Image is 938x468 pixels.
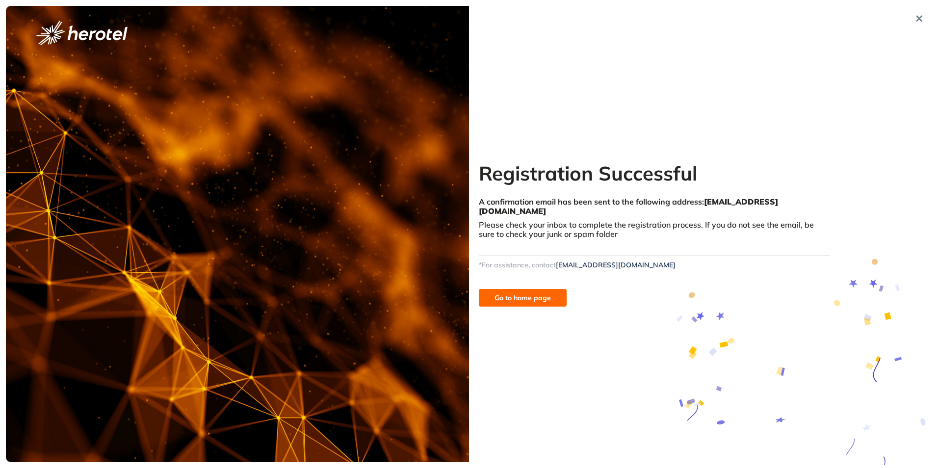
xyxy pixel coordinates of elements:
[495,292,551,303] span: Go to home page
[556,260,676,269] a: [EMAIL_ADDRESS][DOMAIN_NAME]
[479,289,567,307] button: Go to home page
[479,261,830,269] div: *For assistance, contact
[479,197,778,216] span: [EMAIL_ADDRESS][DOMAIN_NAME]
[21,21,143,45] button: logo
[479,197,830,216] div: A confirmation email has been sent to the following address:
[6,6,469,462] img: cover image
[36,21,128,45] img: logo
[479,220,830,251] div: Please check your inbox to complete the registration process. If you do not see the email, be sur...
[479,161,830,185] h2: Registration Successful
